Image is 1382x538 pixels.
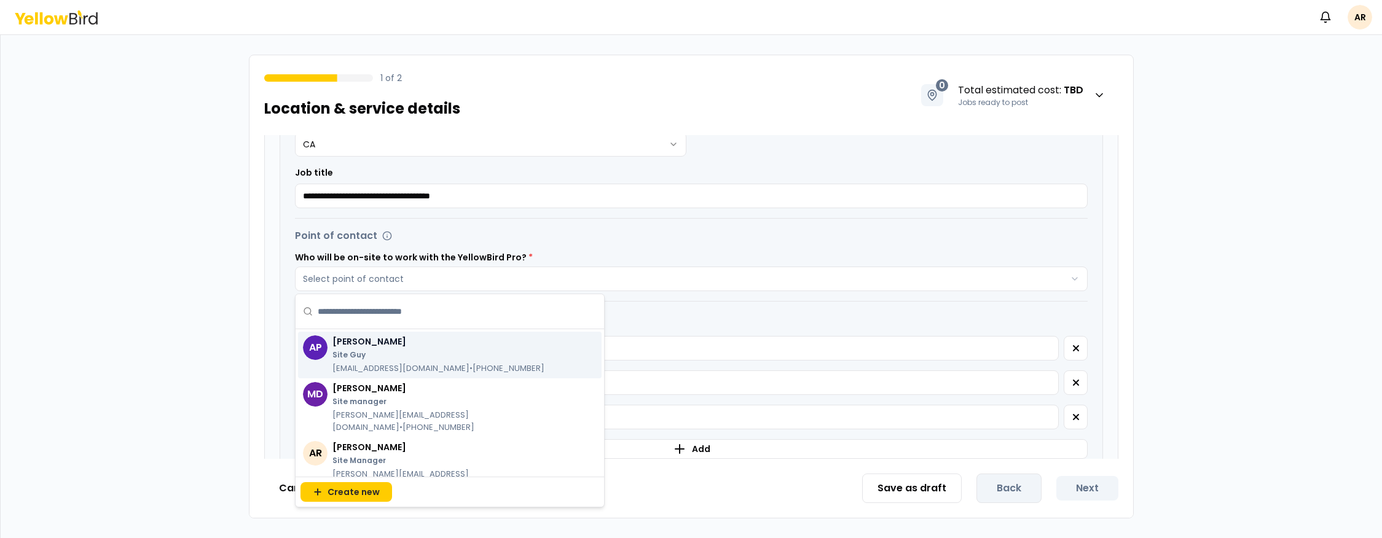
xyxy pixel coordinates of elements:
p: [EMAIL_ADDRESS][DOMAIN_NAME] • [PHONE_NUMBER] [332,362,544,375]
button: 0Total estimated cost: TBDJobs ready to post [908,70,1118,120]
span: Jobs ready to post [958,98,1028,107]
button: Save as draft [862,474,962,503]
button: Create new [300,482,392,502]
span: Create new [328,486,380,498]
h1: Location & service details [264,99,460,119]
p: [PERSON_NAME] [332,382,583,394]
p: [PERSON_NAME] [332,335,544,348]
button: Select point of contact [295,267,1088,291]
span: AR [303,441,328,466]
p: Site Manager [332,456,583,466]
button: Select date [295,370,1059,395]
p: Site Guy [332,350,544,360]
p: Site manager [332,397,583,407]
h3: Point of contact [295,228,377,243]
p: [PERSON_NAME][EMAIL_ADDRESS][DOMAIN_NAME] • [PHONE_NUMBER] [332,409,583,434]
span: MD [303,382,328,407]
button: Select date [295,405,1059,429]
div: Suggestions [296,329,604,477]
span: Total estimated cost : [958,83,1083,98]
strong: TBD [1064,83,1083,97]
span: AR [1348,5,1372,29]
span: AP [303,335,328,360]
label: Who will be on-site to work with the YellowBird Pro? [295,253,1088,262]
button: Add [295,439,1088,459]
button: Cancel [264,476,329,501]
span: 0 [936,79,948,92]
label: Job title [295,166,333,179]
p: [PERSON_NAME][EMAIL_ADDRESS][DOMAIN_NAME] • [PHONE_NUMBER] [332,468,583,493]
p: [PERSON_NAME] [332,441,583,453]
button: Select date [295,336,1059,361]
p: 1 of 2 [380,72,402,84]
